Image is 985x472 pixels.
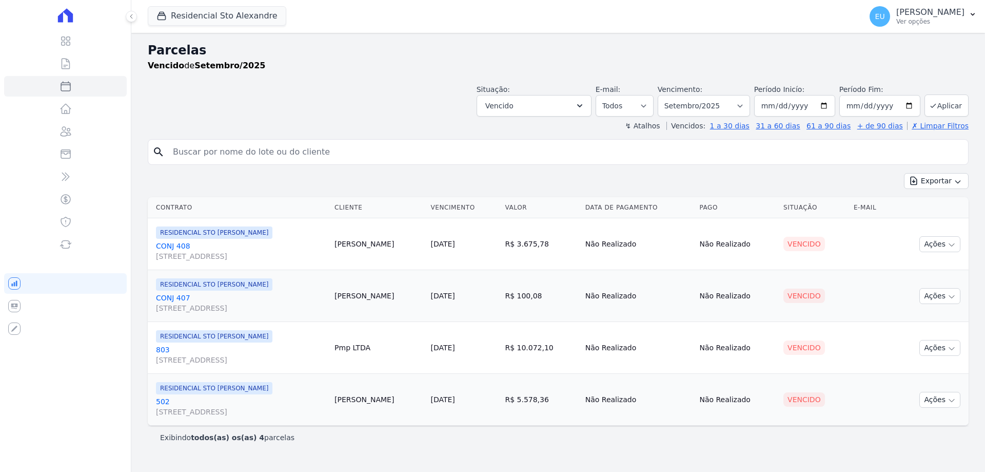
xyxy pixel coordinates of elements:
a: [DATE] [430,395,455,404]
button: Vencido [477,95,592,117]
th: Pago [695,197,779,218]
strong: Setembro/2025 [194,61,265,70]
th: Situação [779,197,850,218]
a: + de 90 dias [857,122,903,130]
span: [STREET_ADDRESS] [156,355,326,365]
td: Não Realizado [581,270,696,322]
button: Aplicar [924,95,969,117]
label: Período Fim: [839,84,920,95]
a: CONJ 407[STREET_ADDRESS] [156,293,326,313]
span: EU [875,13,885,20]
a: [DATE] [430,240,455,248]
a: 61 a 90 dias [806,122,851,130]
span: [STREET_ADDRESS] [156,303,326,313]
button: Ações [919,288,960,304]
td: [PERSON_NAME] [330,374,426,426]
span: RESIDENCIAL STO [PERSON_NAME] [156,330,272,343]
a: CONJ 408[STREET_ADDRESS] [156,241,326,261]
label: E-mail: [596,85,621,93]
strong: Vencido [148,61,184,70]
td: Pmp LTDA [330,322,426,374]
button: EU [PERSON_NAME] Ver opções [861,2,985,31]
span: RESIDENCIAL STO [PERSON_NAME] [156,382,272,394]
p: de [148,60,265,72]
p: [PERSON_NAME] [896,7,964,17]
a: ✗ Limpar Filtros [907,122,969,130]
td: Não Realizado [581,218,696,270]
span: RESIDENCIAL STO [PERSON_NAME] [156,226,272,239]
th: Cliente [330,197,426,218]
td: Não Realizado [581,374,696,426]
a: [DATE] [430,344,455,352]
span: Vencido [485,100,514,112]
div: Vencido [783,289,825,303]
i: search [152,146,165,158]
td: R$ 5.578,36 [501,374,581,426]
input: Buscar por nome do lote ou do cliente [167,142,964,162]
p: Ver opções [896,17,964,26]
td: Não Realizado [695,374,779,426]
label: Vencimento: [658,85,702,93]
td: Não Realizado [695,218,779,270]
th: Data de Pagamento [581,197,696,218]
td: Não Realizado [695,322,779,374]
a: [DATE] [430,292,455,300]
th: Contrato [148,197,330,218]
div: Vencido [783,237,825,251]
span: [STREET_ADDRESS] [156,407,326,417]
span: [STREET_ADDRESS] [156,251,326,261]
button: Ações [919,392,960,408]
button: Ações [919,236,960,252]
td: Não Realizado [581,322,696,374]
label: Vencidos: [666,122,705,130]
th: Vencimento [426,197,501,218]
div: Vencido [783,392,825,407]
h2: Parcelas [148,41,969,60]
a: 1 a 30 dias [710,122,750,130]
b: todos(as) os(as) 4 [191,433,264,442]
label: Situação: [477,85,510,93]
p: Exibindo parcelas [160,432,294,443]
th: E-mail [850,197,893,218]
button: Residencial Sto Alexandre [148,6,286,26]
td: [PERSON_NAME] [330,270,426,322]
div: Vencido [783,341,825,355]
a: 31 a 60 dias [756,122,800,130]
button: Ações [919,340,960,356]
label: ↯ Atalhos [625,122,660,130]
label: Período Inicío: [754,85,804,93]
a: 803[STREET_ADDRESS] [156,345,326,365]
a: 502[STREET_ADDRESS] [156,397,326,417]
td: R$ 100,08 [501,270,581,322]
td: R$ 10.072,10 [501,322,581,374]
td: Não Realizado [695,270,779,322]
td: [PERSON_NAME] [330,218,426,270]
span: RESIDENCIAL STO [PERSON_NAME] [156,278,272,291]
button: Exportar [904,173,969,189]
